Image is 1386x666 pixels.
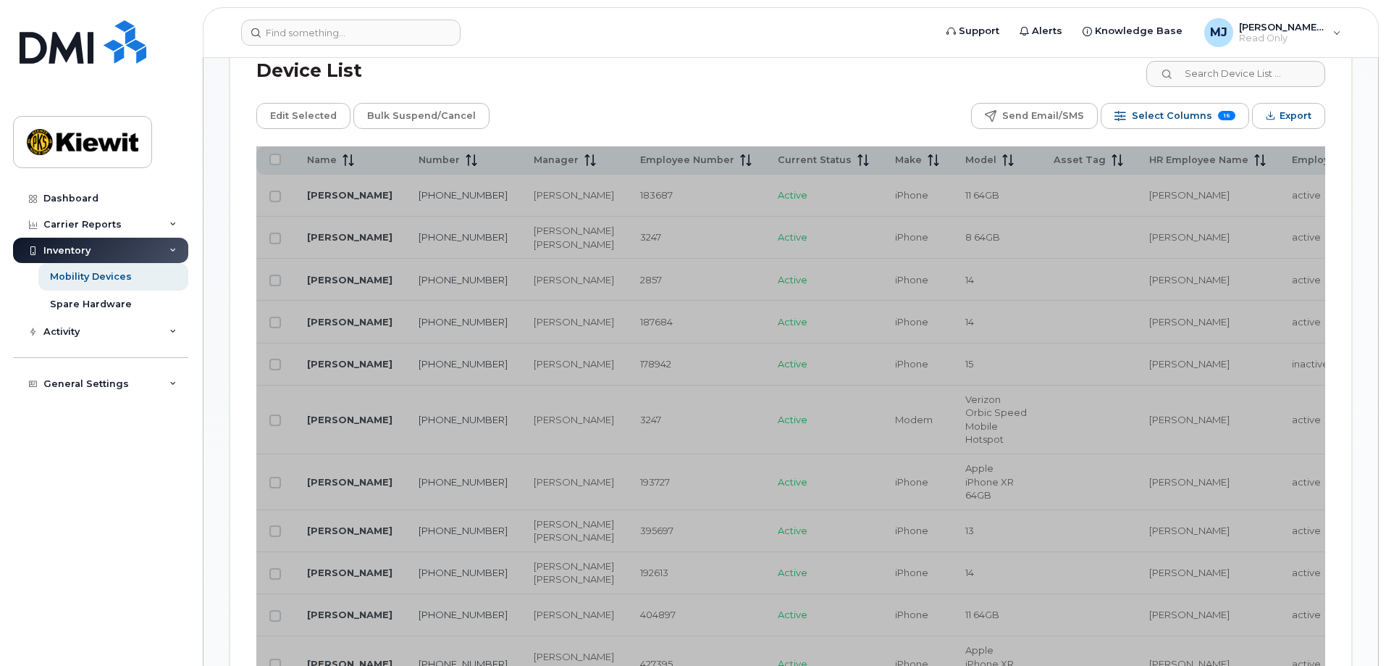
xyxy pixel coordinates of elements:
[1323,603,1375,655] iframe: Messenger Launcher
[1002,105,1084,127] span: Send Email/SMS
[971,103,1098,129] button: Send Email/SMS
[256,103,350,129] button: Edit Selected
[1072,17,1193,46] a: Knowledge Base
[1009,17,1072,46] a: Alerts
[256,52,362,90] div: Device List
[1239,21,1326,33] span: [PERSON_NAME] Jupiter
[1146,61,1325,87] input: Search Device List ...
[1280,105,1311,127] span: Export
[959,24,999,38] span: Support
[1032,24,1062,38] span: Alerts
[1239,33,1326,44] span: Read Only
[1101,103,1249,129] button: Select Columns 16
[1194,18,1351,47] div: Morgan Jupiter
[1218,111,1235,120] span: 16
[1095,24,1183,38] span: Knowledge Base
[270,105,337,127] span: Edit Selected
[1132,105,1212,127] span: Select Columns
[936,17,1009,46] a: Support
[1210,24,1227,41] span: MJ
[241,20,461,46] input: Find something...
[1252,103,1325,129] button: Export
[367,105,476,127] span: Bulk Suspend/Cancel
[353,103,490,129] button: Bulk Suspend/Cancel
